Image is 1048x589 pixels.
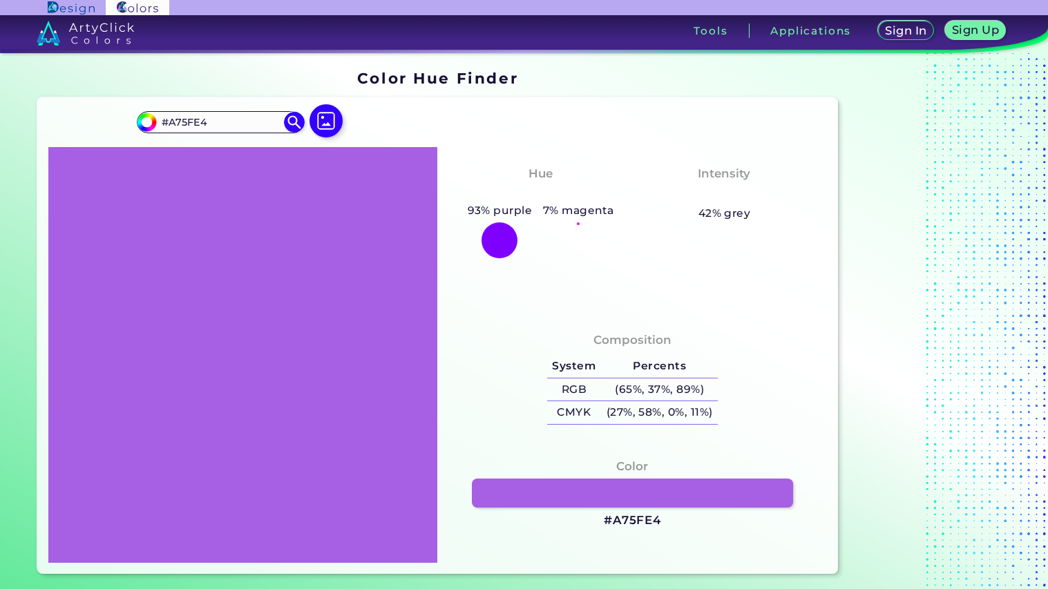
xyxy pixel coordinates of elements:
[537,202,619,220] h5: 7% magenta
[528,164,553,184] h4: Hue
[601,355,718,378] h5: Percents
[698,164,750,184] h4: Intensity
[547,355,601,378] h5: System
[547,401,601,424] h5: CMYK
[284,112,305,133] img: icon search
[698,204,751,222] h5: 42% grey
[357,68,518,88] h1: Color Hue Finder
[694,26,727,36] h3: Tools
[692,186,757,202] h3: Medium
[547,378,601,401] h5: RGB
[593,330,671,350] h4: Composition
[878,21,935,40] a: Sign In
[844,65,1016,579] iframe: Advertisement
[601,401,718,424] h5: (27%, 58%, 0%, 11%)
[37,21,134,46] img: logo_artyclick_colors_white.svg
[616,456,648,476] h4: Color
[601,378,718,401] h5: (65%, 37%, 89%)
[952,24,999,35] h5: Sign Up
[513,186,568,202] h3: Purple
[770,26,851,36] h3: Applications
[885,25,926,36] h5: Sign In
[48,1,94,15] img: ArtyClick Design logo
[604,512,661,529] h3: #A75FE4
[157,113,285,131] input: type color..
[945,21,1006,40] a: Sign Up
[462,202,537,220] h5: 93% purple
[309,104,343,137] img: icon picture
